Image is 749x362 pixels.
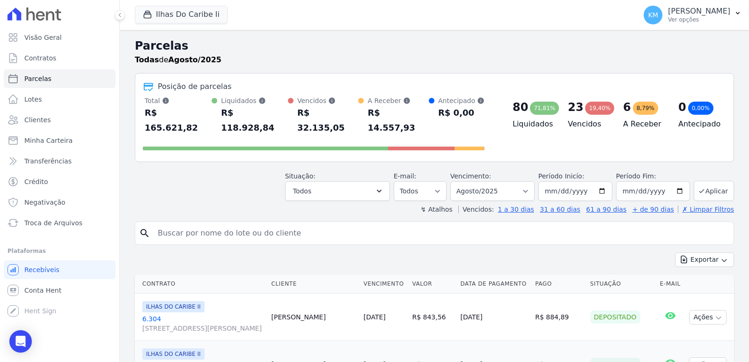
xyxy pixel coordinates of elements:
span: Parcelas [24,74,51,83]
div: Liquidados [221,96,288,105]
div: 6 [623,100,631,115]
div: Posição de parcelas [158,81,232,92]
a: 6.304[STREET_ADDRESS][PERSON_NAME] [142,314,264,333]
a: Clientes [4,111,116,129]
th: Situação [587,274,656,294]
span: Contratos [24,53,56,63]
h4: Vencidos [568,118,608,130]
th: E-mail [656,274,685,294]
button: Ações [689,310,727,325]
div: Vencidos [297,96,359,105]
div: R$ 32.135,05 [297,105,359,135]
a: Conta Hent [4,281,116,300]
h4: Liquidados [513,118,553,130]
span: Recebíveis [24,265,59,274]
a: Negativação [4,193,116,212]
span: ILHAS DO CARIBE II [142,301,205,312]
td: [DATE] [456,294,531,341]
a: Recebíveis [4,260,116,279]
span: Troca de Arquivos [24,218,82,228]
a: Lotes [4,90,116,109]
a: Minha Carteira [4,131,116,150]
div: R$ 118.928,84 [221,105,288,135]
div: 80 [513,100,528,115]
a: ✗ Limpar Filtros [678,206,734,213]
td: R$ 884,89 [531,294,586,341]
a: Crédito [4,172,116,191]
div: 23 [568,100,583,115]
a: [DATE] [363,313,385,321]
span: Lotes [24,95,42,104]
strong: Agosto/2025 [169,55,221,64]
p: [PERSON_NAME] [668,7,730,16]
p: Ver opções [668,16,730,23]
h2: Parcelas [135,37,734,54]
label: Situação: [285,172,316,180]
a: 31 a 60 dias [540,206,580,213]
div: Antecipado [438,96,485,105]
a: Contratos [4,49,116,67]
div: 0 [678,100,686,115]
th: Valor [408,274,456,294]
strong: Todas [135,55,159,64]
a: Parcelas [4,69,116,88]
td: R$ 843,56 [408,294,456,341]
h4: Antecipado [678,118,719,130]
div: R$ 0,00 [438,105,485,120]
span: Clientes [24,115,51,125]
div: Plataformas [7,245,112,257]
i: search [139,228,150,239]
div: R$ 14.557,93 [367,105,429,135]
span: Conta Hent [24,286,61,295]
button: KM [PERSON_NAME] Ver opções [636,2,749,28]
span: Visão Geral [24,33,62,42]
th: Data de Pagamento [456,274,531,294]
th: Pago [531,274,586,294]
label: Vencimento: [450,172,491,180]
th: Cliente [268,274,360,294]
a: Transferências [4,152,116,170]
div: Total [145,96,212,105]
td: [PERSON_NAME] [268,294,360,341]
span: Negativação [24,198,66,207]
a: Troca de Arquivos [4,214,116,232]
label: Período Inicío: [538,172,584,180]
input: Buscar por nome do lote ou do cliente [152,224,730,243]
span: Todos [293,185,311,197]
button: Ilhas Do Caribe Ii [135,6,228,23]
a: 61 a 90 dias [586,206,626,213]
span: KM [648,12,658,18]
label: Período Fim: [616,171,690,181]
div: 0,00% [688,102,713,115]
div: 8,79% [633,102,658,115]
button: Todos [285,181,390,201]
label: Vencidos: [458,206,494,213]
a: Visão Geral [4,28,116,47]
p: de [135,54,221,66]
span: Transferências [24,156,72,166]
span: [STREET_ADDRESS][PERSON_NAME] [142,324,264,333]
h4: A Receber [623,118,663,130]
div: Open Intercom Messenger [9,330,32,353]
th: Vencimento [360,274,408,294]
label: ↯ Atalhos [420,206,452,213]
a: 1 a 30 dias [498,206,534,213]
div: R$ 165.621,82 [145,105,212,135]
div: A Receber [367,96,429,105]
span: Crédito [24,177,48,186]
a: + de 90 dias [632,206,674,213]
div: 19,40% [585,102,614,115]
button: Exportar [675,252,734,267]
span: Minha Carteira [24,136,73,145]
div: 71,81% [530,102,559,115]
span: ILHAS DO CARIBE II [142,348,205,360]
th: Contrato [135,274,268,294]
div: Depositado [590,310,640,324]
button: Aplicar [694,181,734,201]
label: E-mail: [394,172,417,180]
